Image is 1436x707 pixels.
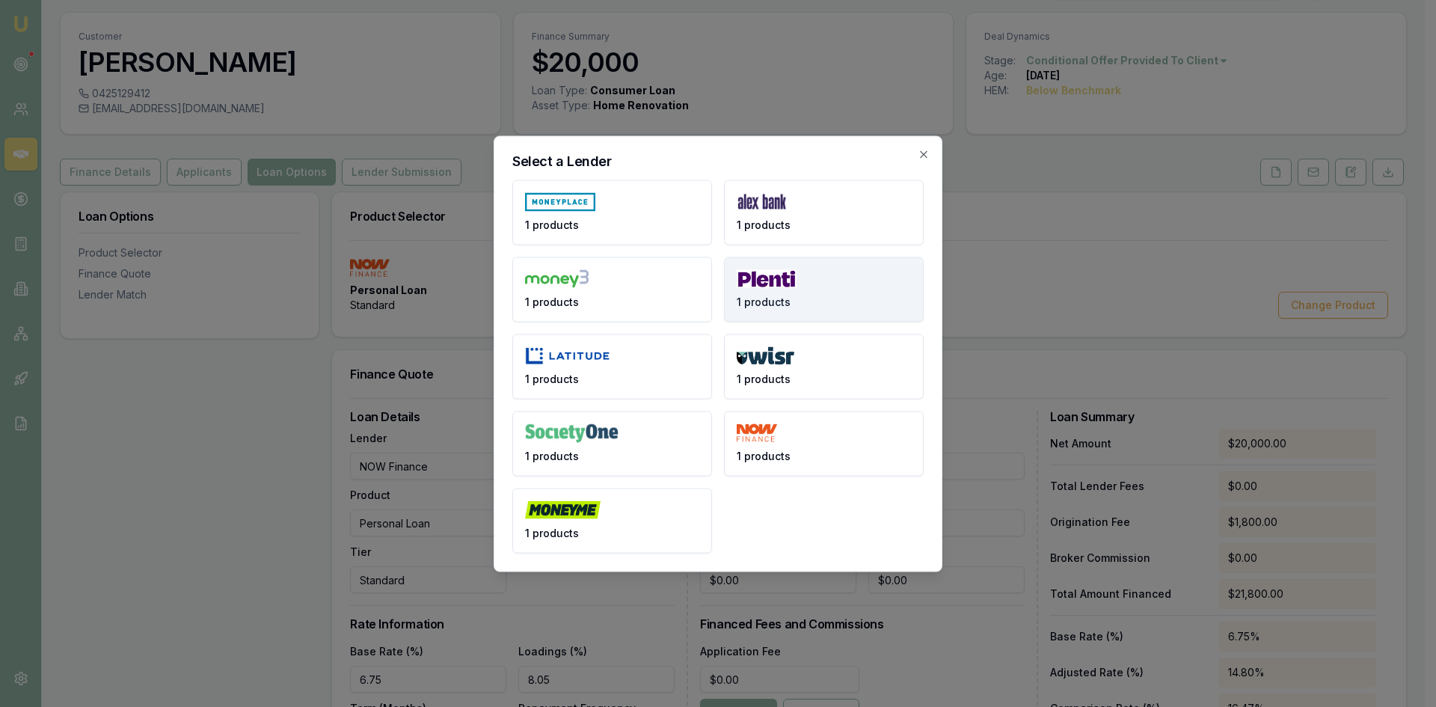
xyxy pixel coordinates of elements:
img: Money Me [525,501,601,519]
img: NOW Finance [737,423,777,442]
button: 1 products [512,257,712,322]
img: Latitude [525,346,610,365]
h2: Select a Lender [512,154,924,168]
img: Money3 [525,269,589,288]
span: 1 products [525,371,579,386]
img: WISR [737,346,794,365]
span: 1 products [525,525,579,540]
span: 1 products [525,448,579,463]
button: 1 products [724,180,924,245]
button: 1 products [724,257,924,322]
span: 1 products [737,217,791,232]
button: 1 products [724,334,924,399]
button: 1 products [512,334,712,399]
span: 1 products [525,217,579,232]
button: 1 products [512,488,712,553]
span: 1 products [737,448,791,463]
span: 1 products [737,294,791,309]
span: 1 products [737,371,791,386]
button: 1 products [512,411,712,476]
button: 1 products [724,411,924,476]
img: Alex Bank [737,192,787,211]
img: Money Place [525,192,595,211]
button: 1 products [512,180,712,245]
img: Plenti [737,269,797,288]
span: 1 products [525,294,579,309]
img: Society One [525,423,619,442]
